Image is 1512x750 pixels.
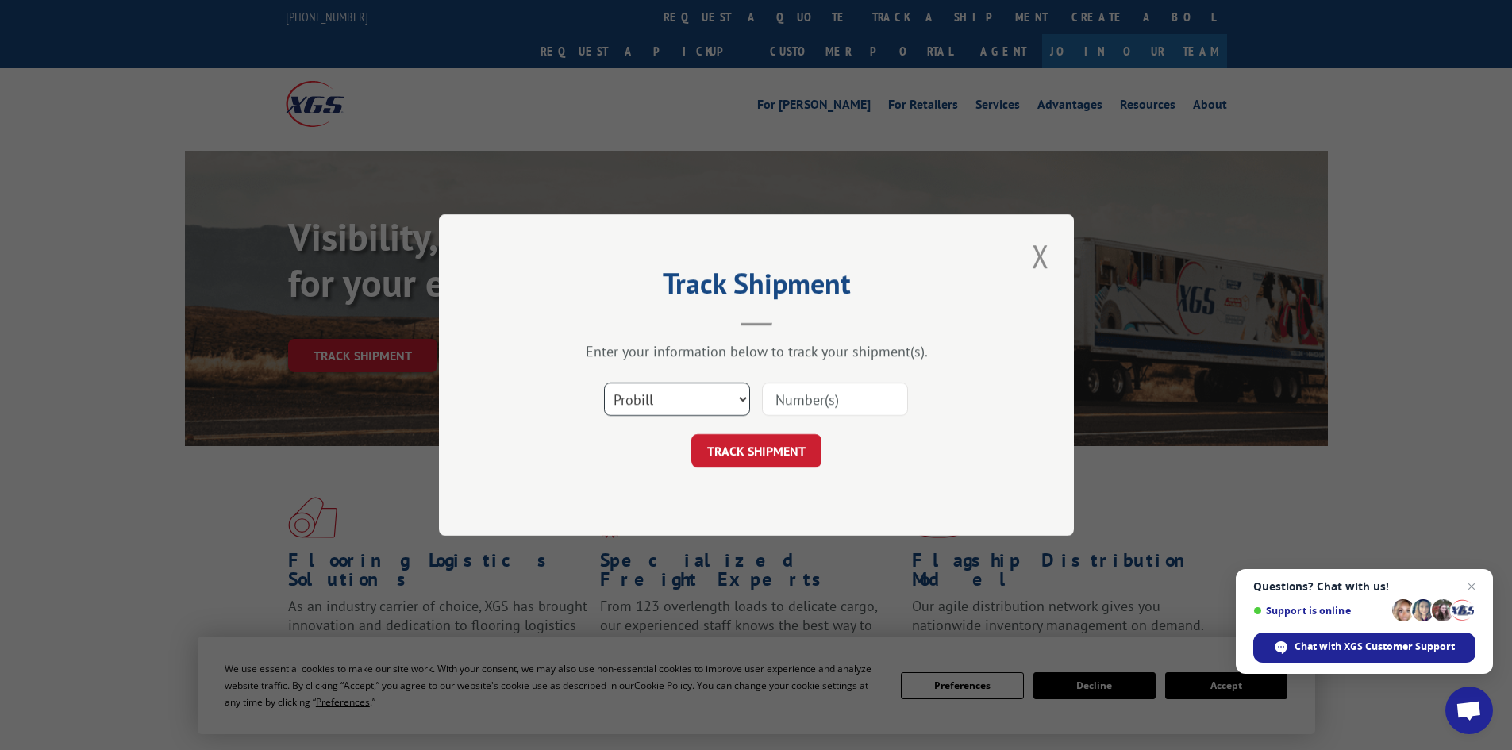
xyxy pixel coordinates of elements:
[1027,234,1054,278] button: Close modal
[518,272,995,302] h2: Track Shipment
[1295,640,1455,654] span: Chat with XGS Customer Support
[1253,605,1387,617] span: Support is online
[691,434,821,467] button: TRACK SHIPMENT
[1253,580,1475,593] span: Questions? Chat with us!
[518,342,995,360] div: Enter your information below to track your shipment(s).
[1253,633,1475,663] span: Chat with XGS Customer Support
[1445,687,1493,734] a: Open chat
[762,383,908,416] input: Number(s)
